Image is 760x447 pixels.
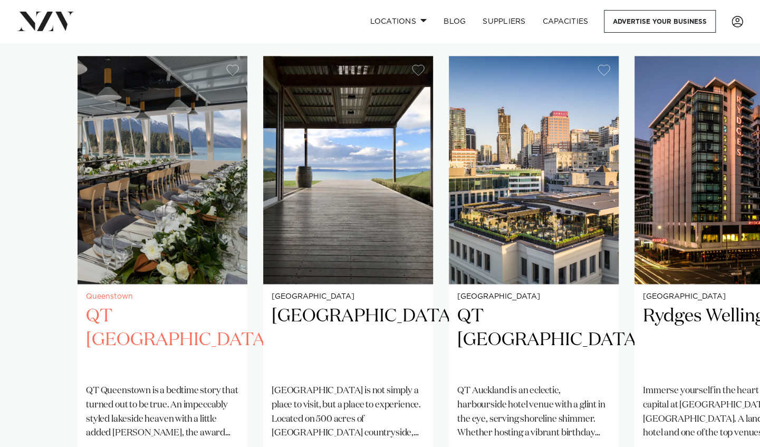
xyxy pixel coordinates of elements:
[272,305,425,376] h2: [GEOGRAPHIC_DATA]
[86,293,239,301] small: Queenstown
[272,384,425,440] p: [GEOGRAPHIC_DATA] is not simply a place to visit, but a place to experience. Located on 500 acres...
[604,10,716,33] a: Advertise your business
[474,10,534,33] a: SUPPLIERS
[86,305,239,376] h2: QT [GEOGRAPHIC_DATA]
[457,305,610,376] h2: QT [GEOGRAPHIC_DATA]
[457,384,610,440] p: QT Auckland is an eclectic, harbourside hotel venue with a glint in the eye, serving shoreline sh...
[272,293,425,301] small: [GEOGRAPHIC_DATA]
[86,384,239,440] p: QT Queenstown is a bedtime story that turned out to be true. An impeccably styled lakeside heaven...
[361,10,435,33] a: Locations
[457,293,610,301] small: [GEOGRAPHIC_DATA]
[17,12,74,31] img: nzv-logo.png
[534,10,597,33] a: Capacities
[435,10,474,33] a: BLOG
